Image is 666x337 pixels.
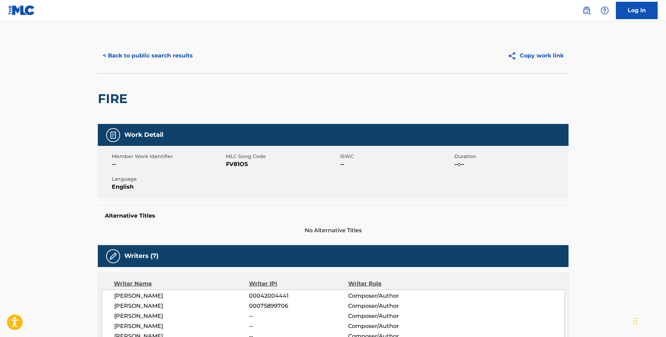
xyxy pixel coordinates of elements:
[8,5,35,15] img: MLC Logo
[114,280,249,288] div: Writer Name
[112,153,224,160] span: Member Work Identifier
[124,252,158,260] h5: Writers (7)
[114,322,249,330] span: [PERSON_NAME]
[633,311,637,331] div: Drag
[112,183,224,191] span: English
[348,292,438,300] span: Composer/Author
[601,6,609,15] img: help
[348,280,438,288] div: Writer Role
[580,3,594,17] a: Public Search
[124,131,163,139] h5: Work Detail
[98,91,131,107] h2: FIRE
[249,302,348,310] span: 00075899706
[114,292,249,300] span: [PERSON_NAME]
[112,175,224,183] span: Language
[348,312,438,320] span: Composer/Author
[114,302,249,310] span: [PERSON_NAME]
[109,252,117,260] img: Writers
[114,312,249,320] span: [PERSON_NAME]
[340,160,453,168] span: --
[616,2,658,19] a: Log In
[249,292,348,300] span: 00042004441
[112,160,224,168] span: --
[109,131,117,139] img: Work Detail
[249,312,348,320] span: --
[598,3,612,17] div: Help
[631,304,666,337] iframe: Chat Widget
[503,47,569,64] button: Copy work link
[582,6,591,15] img: search
[454,160,567,168] span: --:--
[98,226,569,235] span: No Alternative Titles
[348,302,438,310] span: Composer/Author
[454,153,567,160] span: Duration
[249,280,348,288] div: Writer IPI
[226,153,338,160] span: MLC Song Code
[249,322,348,330] span: --
[508,52,520,60] img: Copy work link
[340,153,453,160] span: ISWC
[226,160,338,168] span: FV81OS
[105,212,562,219] h5: Alternative Titles
[348,322,438,330] span: Composer/Author
[98,47,198,64] button: < Back to public search results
